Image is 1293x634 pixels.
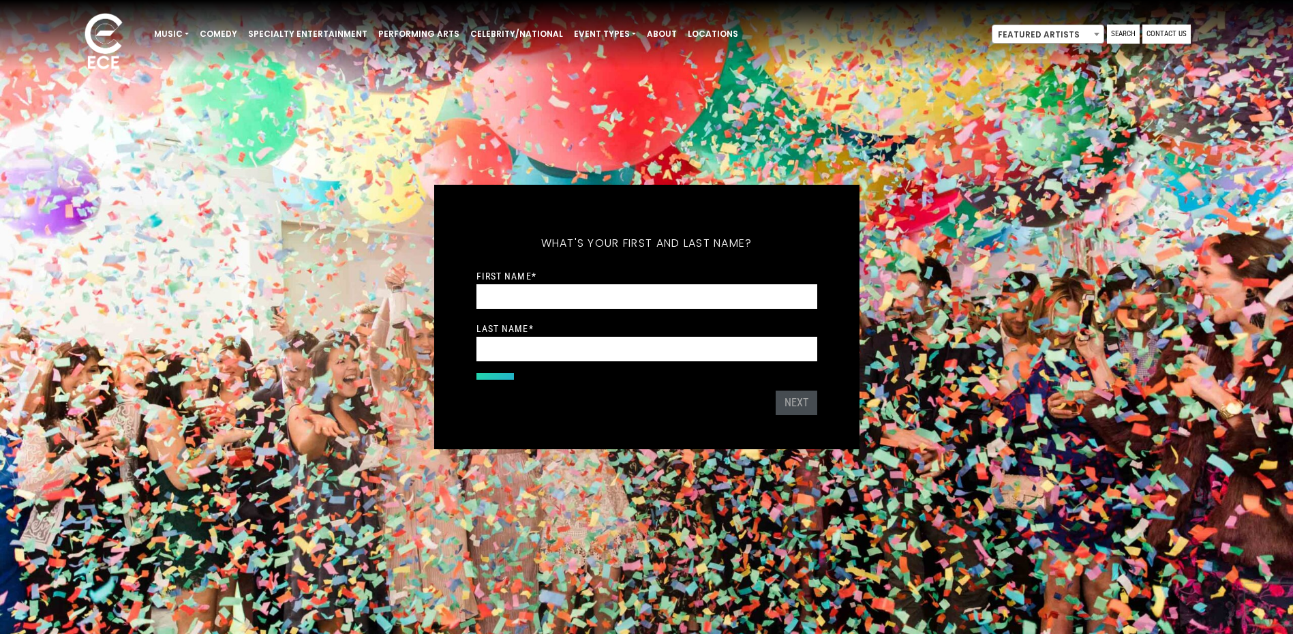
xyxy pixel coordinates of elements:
[476,322,534,335] label: Last Name
[568,22,641,46] a: Event Types
[373,22,465,46] a: Performing Arts
[1107,25,1140,44] a: Search
[641,22,682,46] a: About
[70,10,138,76] img: ece_new_logo_whitev2-1.png
[194,22,243,46] a: Comedy
[465,22,568,46] a: Celebrity/National
[476,219,817,268] h5: What's your first and last name?
[1142,25,1191,44] a: Contact Us
[149,22,194,46] a: Music
[682,22,744,46] a: Locations
[992,25,1104,44] span: Featured Artists
[476,270,536,282] label: First Name
[243,22,373,46] a: Specialty Entertainment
